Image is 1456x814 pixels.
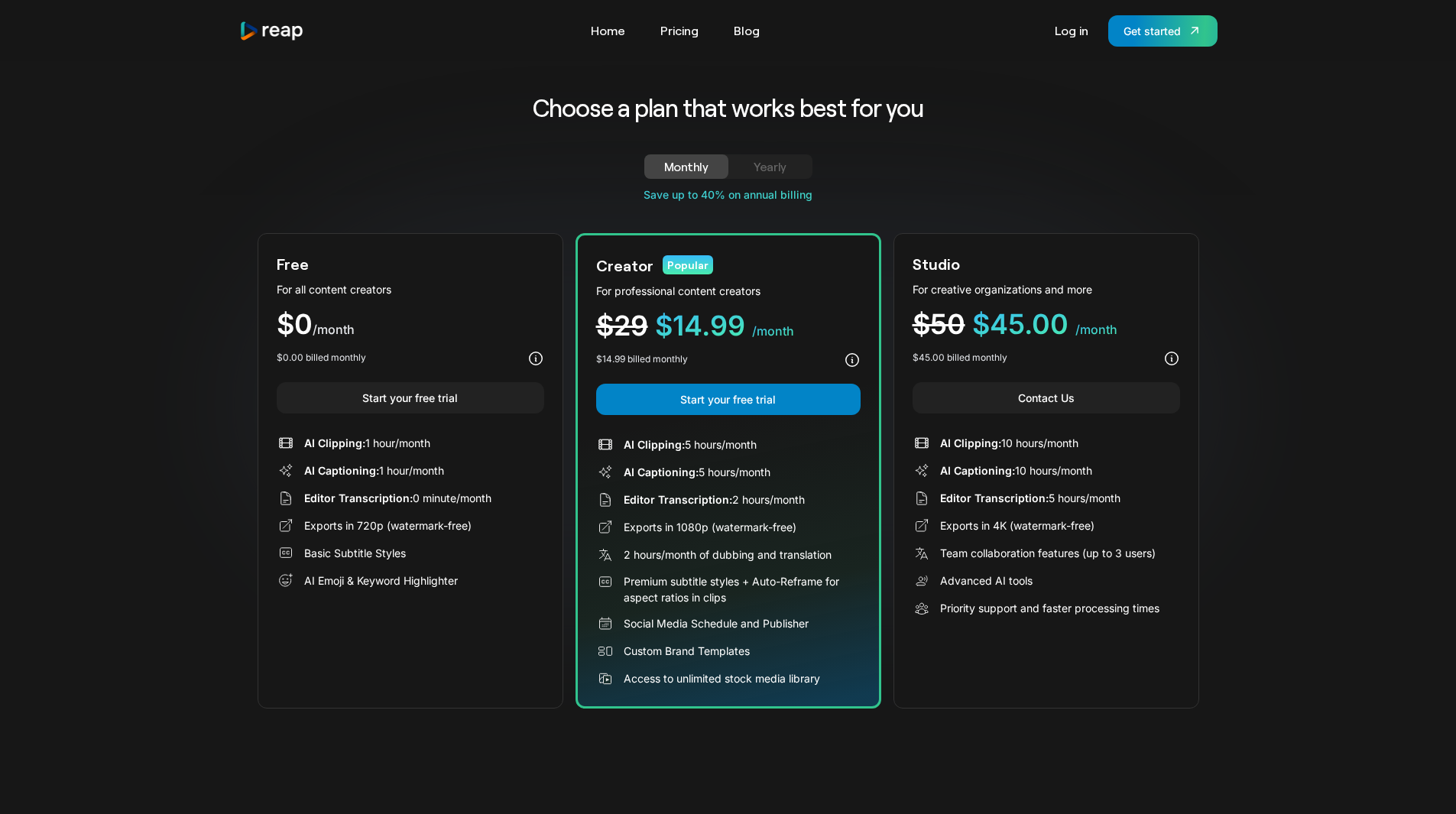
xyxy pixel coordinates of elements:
div: For all content creators [277,281,544,297]
div: Basic Subtitle Styles [304,545,406,561]
div: Advanced AI tools [940,572,1033,589]
span: $29 [596,309,648,342]
div: Yearly [747,157,794,176]
div: Social Media Schedule and Publisher [624,615,809,631]
div: Exports in 1080p (watermark-free) [624,519,796,535]
div: 10 hours/month [940,462,1092,478]
div: Access to unlimited stock media library [624,670,820,686]
div: 5 hours/month [624,464,770,480]
span: AI Captioning: [940,464,1015,477]
div: Popular [663,255,713,274]
span: /month [752,323,794,339]
div: 0 minute/month [304,490,491,506]
div: Monthly [663,157,710,176]
span: /month [313,322,355,337]
a: Pricing [653,18,706,43]
div: For creative organizations and more [913,281,1180,297]
div: Team collaboration features (up to 3 users) [940,545,1156,561]
span: $14.99 [655,309,745,342]
div: 2 hours/month [624,491,805,508]
div: Exports in 4K (watermark-free) [940,517,1094,533]
a: Start your free trial [596,384,861,415]
span: AI Clipping: [304,436,365,449]
div: For professional content creators [596,283,861,299]
span: AI Captioning: [624,465,699,478]
span: AI Clipping: [624,438,685,451]
div: 2 hours/month of dubbing and translation [624,546,832,563]
div: Get started [1124,23,1181,39]
a: Blog [726,18,767,43]
span: AI Captioning: [304,464,379,477]
div: Creator [596,254,653,277]
span: /month [1075,322,1117,337]
div: Studio [913,252,960,275]
a: Home [583,18,633,43]
span: Editor Transcription: [304,491,413,504]
a: Contact Us [913,382,1180,413]
div: Free [277,252,309,275]
div: $45.00 billed monthly [913,351,1007,365]
div: 5 hours/month [940,490,1120,506]
a: Log in [1047,18,1096,43]
a: Get started [1108,15,1218,47]
div: $14.99 billed monthly [596,352,688,366]
div: Save up to 40% on annual billing [258,186,1199,203]
div: Exports in 720p (watermark-free) [304,517,472,533]
span: $50 [913,307,965,341]
h2: Choose a plan that works best for you [413,92,1043,124]
div: 10 hours/month [940,435,1078,451]
span: Editor Transcription: [624,493,732,506]
a: home [239,21,305,41]
div: $0.00 billed monthly [277,351,366,365]
span: $45.00 [972,307,1068,341]
div: Premium subtitle styles + Auto-Reframe for aspect ratios in clips [624,573,861,605]
div: Custom Brand Templates [624,643,750,659]
div: AI Emoji & Keyword Highlighter [304,572,458,589]
a: Start your free trial [277,382,544,413]
img: reap logo [239,21,305,41]
div: $0 [277,310,544,339]
span: AI Clipping: [940,436,1001,449]
div: Priority support and faster processing times [940,600,1159,616]
div: 5 hours/month [624,436,757,452]
div: 1 hour/month [304,462,444,478]
div: 1 hour/month [304,435,430,451]
span: Editor Transcription: [940,491,1049,504]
